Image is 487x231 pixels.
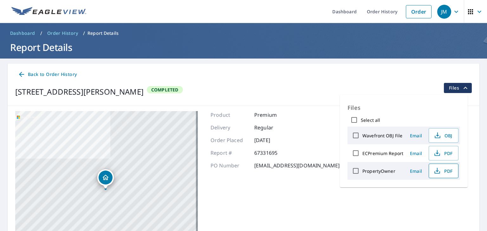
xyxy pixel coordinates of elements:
label: Select all [361,117,380,123]
span: Dashboard [10,30,35,36]
button: Email [406,148,426,158]
button: OBJ [429,128,458,143]
label: Wavefront OBJ File [362,133,402,139]
p: 67331695 [254,149,292,157]
div: [STREET_ADDRESS][PERSON_NAME] [15,86,144,97]
button: Email [406,131,426,140]
li: / [83,29,85,37]
span: Files [449,84,469,92]
span: Email [408,133,424,139]
nav: breadcrumb [8,28,479,38]
span: OBJ [433,132,453,139]
button: PDF [429,164,458,178]
a: Back to Order History [15,69,79,80]
img: EV Logo [11,7,86,16]
span: Order History [47,30,78,36]
label: PropertyOwner [362,168,395,174]
p: Delivery [211,124,249,131]
p: Files [347,102,460,113]
p: [EMAIL_ADDRESS][DOMAIN_NAME] [254,162,340,169]
span: Completed [147,87,182,93]
a: Dashboard [8,28,38,38]
p: Report # [211,149,249,157]
li: / [40,29,42,37]
span: Email [408,168,424,174]
p: Regular [254,124,292,131]
p: Premium [254,111,292,119]
span: Back to Order History [18,71,77,78]
a: Order History [45,28,81,38]
button: filesDropdownBtn-67331695 [444,83,472,93]
label: ECPremium Report [362,150,403,156]
button: Email [406,166,426,176]
div: JM [437,5,451,19]
p: Report Details [88,30,119,36]
span: PDF [433,149,453,157]
p: PO Number [211,162,249,169]
span: Email [408,150,424,156]
div: Dropped pin, building 1, Residential property, 306 Ravine St Port Byron, IL 61275 [97,169,114,189]
p: Order Placed [211,136,249,144]
p: Product [211,111,249,119]
span: PDF [433,167,453,175]
button: PDF [429,146,458,160]
a: Order [406,5,432,18]
h1: Report Details [8,41,479,54]
p: [DATE] [254,136,292,144]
